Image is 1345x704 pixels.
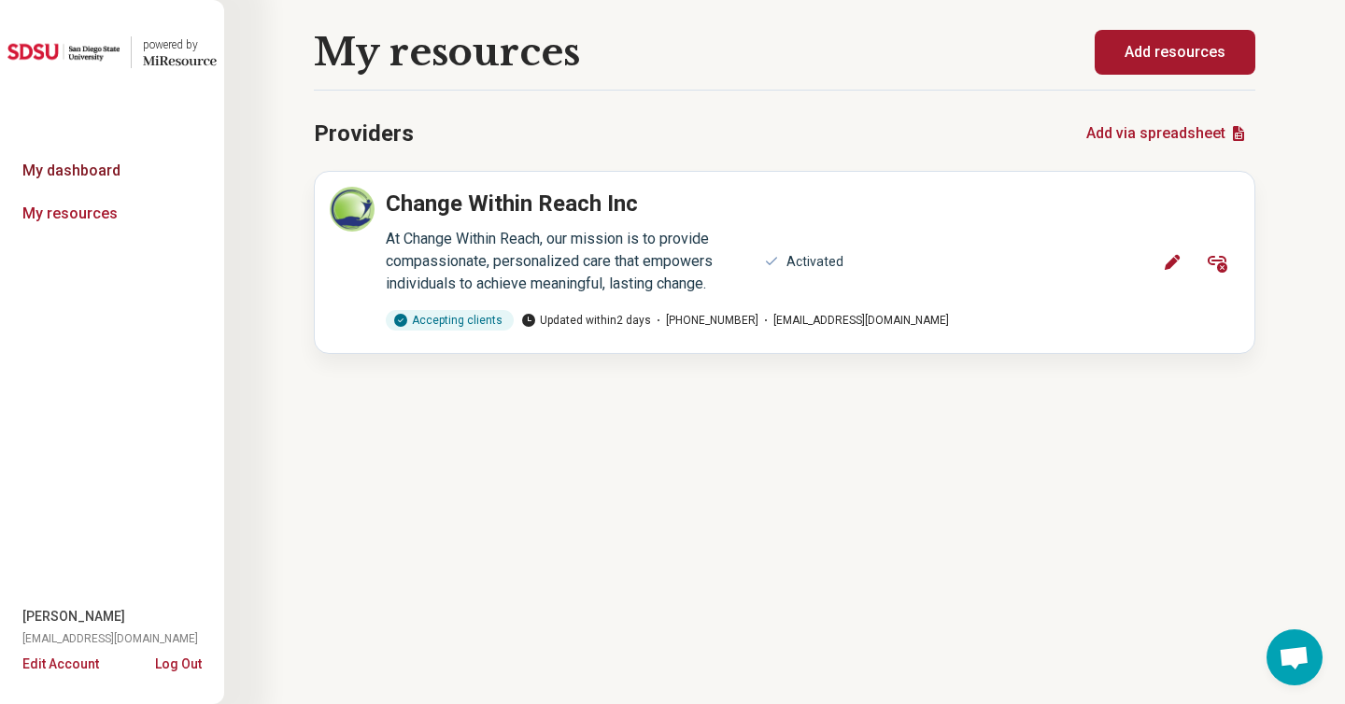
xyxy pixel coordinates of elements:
[314,31,580,74] h1: My resources
[1267,629,1323,685] div: Open chat
[314,117,414,150] h2: Providers
[22,655,99,674] button: Edit Account
[7,30,217,75] a: San Diego State Universitypowered by
[1079,111,1255,156] button: Add via spreadsheet
[521,312,651,329] span: Updated within 2 days
[758,312,949,329] span: [EMAIL_ADDRESS][DOMAIN_NAME]
[7,30,120,75] img: San Diego State University
[1095,30,1255,75] button: Add resources
[786,252,843,272] div: Activated
[22,607,125,627] span: [PERSON_NAME]
[386,228,753,295] div: At Change Within Reach, our mission is to provide compassionate, personalized care that empowers ...
[386,310,514,331] div: Accepting clients
[143,36,217,53] div: powered by
[386,187,638,220] p: Change Within Reach Inc
[155,655,202,669] button: Log Out
[651,312,758,329] span: [PHONE_NUMBER]
[22,630,198,647] span: [EMAIL_ADDRESS][DOMAIN_NAME]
